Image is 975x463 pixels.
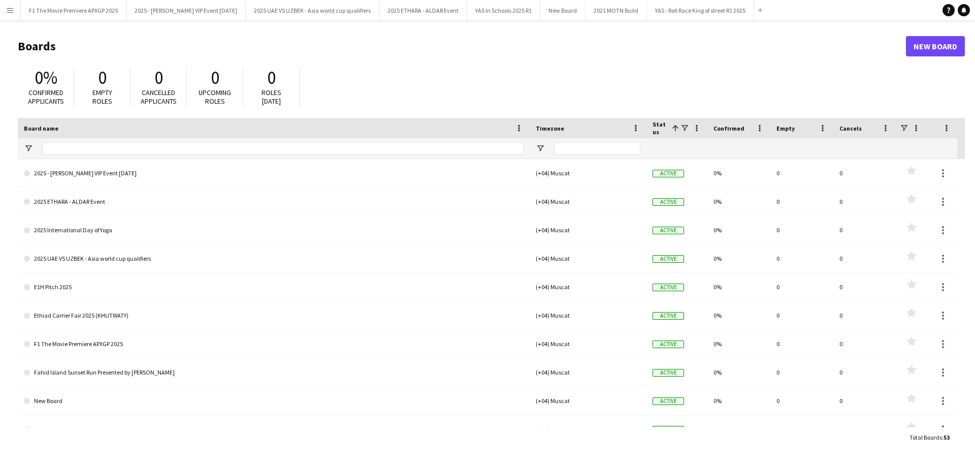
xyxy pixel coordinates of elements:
[24,244,524,273] a: 2025 UAE VS UZBEK - Asia world cup qualifiers
[707,273,770,301] div: 0%
[653,120,668,136] span: Status
[653,341,684,348] span: Active
[24,216,524,244] a: 2025 International Day of Yoga
[24,273,524,301] a: E1H Pitch 2025
[262,88,281,106] span: Roles [DATE]
[647,1,754,20] button: YAS - Roll Race King of street R1 2025
[24,358,524,387] a: Fahid Island Sunset Run Presented by [PERSON_NAME]
[24,415,524,444] a: YAS - Roll Race King of street R1 2025
[909,434,942,441] span: Total Boards
[24,159,524,188] a: 2025 - [PERSON_NAME] VIP Event [DATE]
[536,125,564,132] span: Timezone
[379,1,467,20] button: 2025 ETHARA - ALDAR Event
[770,415,833,443] div: 0
[653,170,684,177] span: Active
[833,330,896,358] div: 0
[770,159,833,187] div: 0
[833,216,896,244] div: 0
[770,216,833,244] div: 0
[906,36,965,56] a: New Board
[530,415,646,443] div: (+04) Muscat
[833,387,896,415] div: 0
[530,159,646,187] div: (+04) Muscat
[833,273,896,301] div: 0
[42,142,524,155] input: Board name Filter Input
[467,1,540,20] button: YAS In Schools 2025 R1
[707,301,770,329] div: 0%
[141,88,177,106] span: Cancelled applicants
[530,188,646,215] div: (+04) Muscat
[839,125,862,132] span: Cancels
[653,227,684,234] span: Active
[770,188,833,215] div: 0
[98,67,107,89] span: 0
[776,125,795,132] span: Empty
[653,312,684,320] span: Active
[586,1,647,20] button: 2021 MOTN Build
[24,188,524,216] a: 2025 ETHARA - ALDAR Event
[707,387,770,415] div: 0%
[653,397,684,405] span: Active
[770,301,833,329] div: 0
[707,358,770,386] div: 0%
[707,159,770,187] div: 0%
[540,1,586,20] button: New Board
[770,244,833,272] div: 0
[833,188,896,215] div: 0
[707,415,770,443] div: 0%
[530,273,646,301] div: (+04) Muscat
[21,1,126,20] button: F1 The Movie Premiere APXGP 2025
[554,142,640,155] input: Timezone Filter Input
[24,144,33,153] button: Open Filter Menu
[713,125,744,132] span: Confirmed
[530,387,646,415] div: (+04) Muscat
[707,216,770,244] div: 0%
[530,216,646,244] div: (+04) Muscat
[530,358,646,386] div: (+04) Muscat
[246,1,379,20] button: 2025 UAE VS UZBEK - Asia world cup qualifiers
[24,125,58,132] span: Board name
[653,426,684,434] span: Active
[770,358,833,386] div: 0
[833,159,896,187] div: 0
[770,273,833,301] div: 0
[211,67,219,89] span: 0
[653,284,684,291] span: Active
[126,1,246,20] button: 2025 - [PERSON_NAME] VIP Event [DATE]
[35,67,57,89] span: 0%
[24,387,524,415] a: New Board
[530,330,646,358] div: (+04) Muscat
[653,198,684,206] span: Active
[653,255,684,263] span: Active
[92,88,112,106] span: Empty roles
[707,188,770,215] div: 0%
[707,330,770,358] div: 0%
[267,67,276,89] span: 0
[770,387,833,415] div: 0
[530,244,646,272] div: (+04) Muscat
[944,434,950,441] span: 53
[530,301,646,329] div: (+04) Muscat
[909,427,950,447] div: :
[28,88,64,106] span: Confirmed applicants
[24,330,524,358] a: F1 The Movie Premiere APXGP 2025
[24,301,524,330] a: Ethiad Carrier Fair 2025 (KHUTWATY)
[833,244,896,272] div: 0
[707,244,770,272] div: 0%
[199,88,231,106] span: Upcoming roles
[833,358,896,386] div: 0
[154,67,163,89] span: 0
[833,301,896,329] div: 0
[536,144,545,153] button: Open Filter Menu
[833,415,896,443] div: 0
[18,39,906,54] h1: Boards
[770,330,833,358] div: 0
[653,369,684,377] span: Active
